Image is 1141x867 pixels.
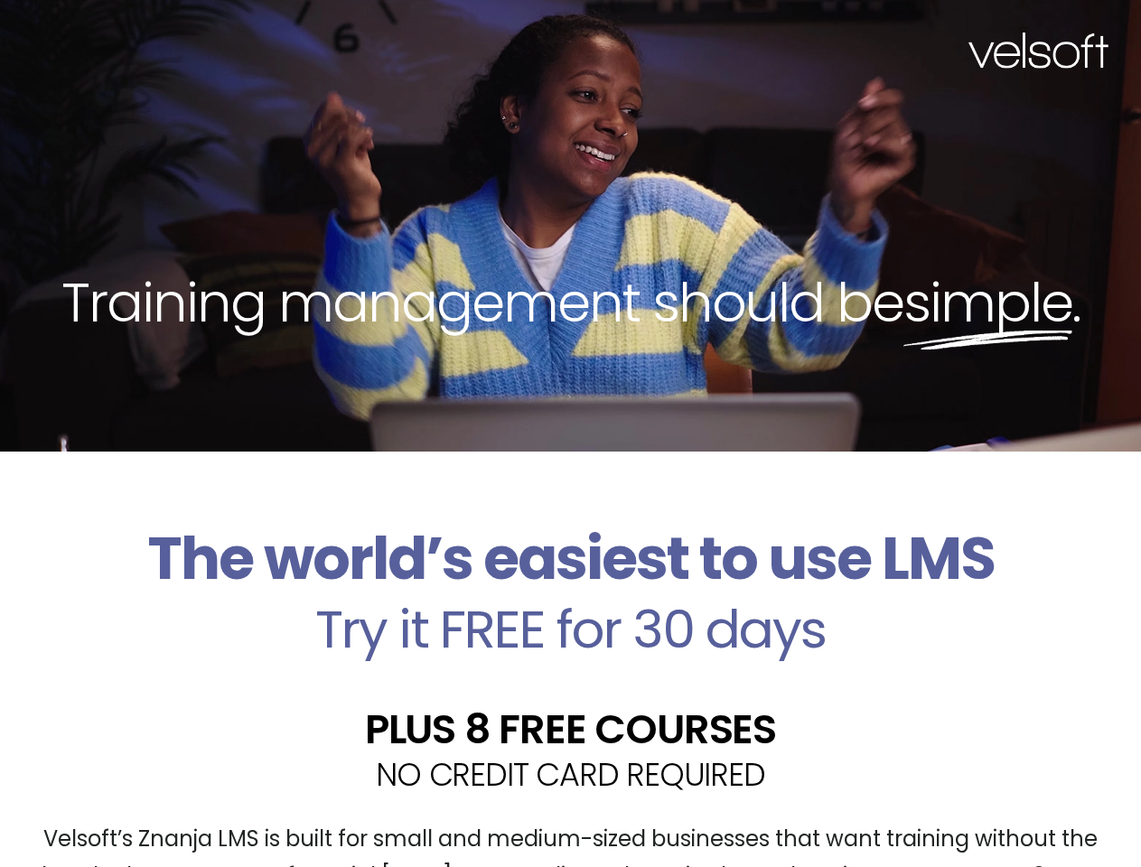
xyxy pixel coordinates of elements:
h2: Training management should be . [33,267,1108,338]
h2: The world’s easiest to use LMS [14,524,1127,594]
h2: PLUS 8 FREE COURSES [14,709,1127,750]
span: simple [903,265,1072,340]
h2: Try it FREE for 30 days [14,603,1127,656]
h2: NO CREDIT CARD REQUIRED [14,759,1127,790]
